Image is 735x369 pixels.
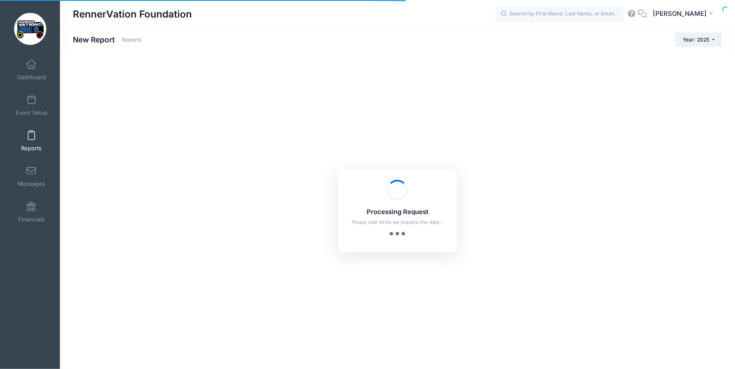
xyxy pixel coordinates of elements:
[11,90,52,120] a: Event Setup
[647,4,722,24] button: [PERSON_NAME]
[653,9,707,18] span: [PERSON_NAME]
[21,145,42,152] span: Reports
[18,180,45,187] span: Messages
[11,197,52,227] a: Financials
[11,126,52,156] a: Reports
[122,37,142,43] a: Reports
[14,13,46,45] img: RennerVation Foundation
[11,55,52,85] a: Dashboard
[349,208,446,216] h5: Processing Request
[496,6,624,23] input: Search by First Name, Last Name, or Email...
[675,33,722,47] button: Year: 2025
[11,161,52,191] a: Messages
[73,35,142,44] h1: New Report
[15,109,48,116] span: Event Setup
[73,4,192,24] h1: RennerVation Foundation
[17,74,46,81] span: Dashboard
[349,219,446,226] p: Please wait while we prepare the data...
[683,36,710,43] span: Year: 2025
[18,216,45,223] span: Financials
